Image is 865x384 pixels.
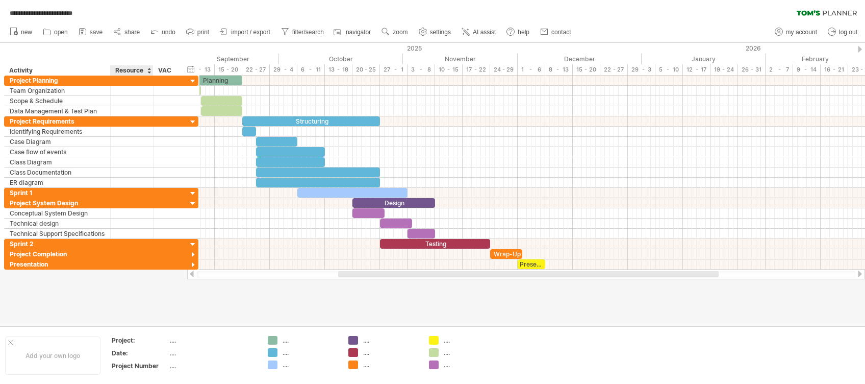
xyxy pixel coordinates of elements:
[10,198,105,208] div: Project System Design
[115,65,147,76] div: Resource
[162,29,175,36] span: undo
[710,64,738,75] div: 19 - 24
[642,54,766,64] div: January 2026
[393,29,408,36] span: zoom
[170,362,256,370] div: ....
[292,29,324,36] span: filter/search
[283,361,338,369] div: ....
[538,26,574,39] a: contact
[21,29,32,36] span: new
[242,64,270,75] div: 22 - 27
[7,26,35,39] a: new
[10,76,105,85] div: Project Planning
[283,336,338,345] div: ....
[463,64,490,75] div: 17 - 22
[490,64,518,75] div: 24 - 29
[325,64,352,75] div: 13 - 18
[444,348,499,357] div: ....
[112,362,168,370] div: Project Number
[283,348,338,357] div: ....
[10,147,105,157] div: Case flow of events
[766,64,793,75] div: 2 - 7
[363,336,419,345] div: ....
[54,29,68,36] span: open
[10,229,105,238] div: Technical Support Specifications
[473,29,496,36] span: AI assist
[352,64,380,75] div: 20 - 25
[518,259,545,269] div: Presentation
[297,64,325,75] div: 6 - 11
[380,64,408,75] div: 27 - 1
[10,167,105,177] div: Class Documentation
[10,116,105,126] div: Project Requirements
[270,64,297,75] div: 29 - 4
[10,137,105,147] div: Case Diagram
[10,208,105,218] div: Conceptual System Design
[158,65,182,76] div: VAC
[444,361,499,369] div: ....
[278,26,327,39] a: filter/search
[628,64,655,75] div: 29 - 3
[380,239,490,249] div: Testing
[187,64,215,75] div: 8 - 13
[10,178,105,187] div: ER diagram
[518,29,529,36] span: help
[444,336,499,345] div: ....
[839,29,857,36] span: log out
[786,29,817,36] span: my account
[124,29,140,36] span: share
[793,64,821,75] div: 9 - 14
[416,26,454,39] a: settings
[40,26,71,39] a: open
[170,349,256,357] div: ....
[170,336,256,345] div: ....
[738,64,766,75] div: 26 - 31
[10,259,105,269] div: Presentation
[148,26,179,39] a: undo
[160,54,279,64] div: September 2025
[112,336,168,345] div: Project:
[215,64,242,75] div: 15 - 20
[184,26,212,39] a: print
[10,249,105,259] div: Project Completion
[379,26,411,39] a: zoom
[352,198,435,208] div: Design
[10,86,105,95] div: Team Organization
[76,26,106,39] a: save
[430,29,451,36] span: settings
[187,76,242,85] div: Planning
[10,188,105,198] div: Sprint 1
[504,26,532,39] a: help
[346,29,371,36] span: navigator
[10,157,105,167] div: Class Diagram
[10,239,105,249] div: Sprint 2
[5,337,100,375] div: Add your own logo
[10,96,105,106] div: Scope & Schedule
[518,64,545,75] div: 1 - 6
[363,361,419,369] div: ....
[363,348,419,357] div: ....
[403,54,518,64] div: November 2025
[435,64,463,75] div: 10 - 15
[490,249,522,259] div: Wrap-Up
[217,26,273,39] a: import / export
[10,127,105,136] div: Identifying Requirements
[279,54,403,64] div: October 2025
[772,26,820,39] a: my account
[408,64,435,75] div: 3 - 8
[545,64,573,75] div: 8 - 13
[332,26,374,39] a: navigator
[9,65,105,76] div: Activity
[600,64,628,75] div: 22 - 27
[683,64,710,75] div: 12 - 17
[573,64,600,75] div: 15 - 20
[231,29,270,36] span: import / export
[10,106,105,116] div: Data Management & Test Plan
[821,64,848,75] div: 16 - 21
[242,116,380,126] div: Structuring
[825,26,860,39] a: log out
[197,29,209,36] span: print
[112,349,168,357] div: Date:
[111,26,143,39] a: share
[655,64,683,75] div: 5 - 10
